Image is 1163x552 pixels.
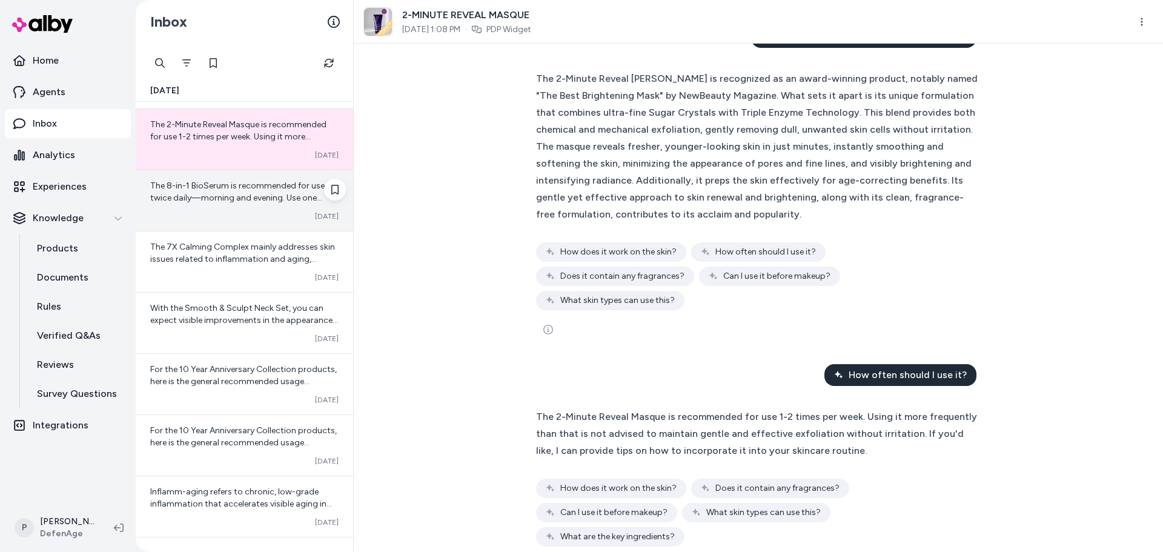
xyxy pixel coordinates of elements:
[315,517,339,527] span: [DATE]
[37,241,78,256] p: Products
[136,108,353,170] a: The 2-Minute Reveal Masque is recommended for use 1-2 times per week. Using it more frequently th...
[25,350,131,379] a: Reviews
[849,368,967,382] span: How often should I use it?
[33,116,57,131] p: Inbox
[136,170,353,231] a: The 8-in-1 BioSerum is recommended for use twice daily—morning and evening. Use one pump on your ...
[364,8,392,36] img: 10.png
[33,418,88,433] p: Integrations
[315,395,339,405] span: [DATE]
[315,273,339,282] span: [DATE]
[150,85,179,97] span: [DATE]
[560,294,675,307] span: What skin types can use this?
[715,246,816,258] span: How often should I use it?
[402,8,531,22] span: 2-MINUTE REVEAL MASQUE
[33,179,87,194] p: Experiences
[40,516,94,528] p: [PERSON_NAME]
[5,172,131,201] a: Experiences
[12,15,73,33] img: alby Logo
[560,482,677,494] span: How does it work on the skin?
[150,487,332,545] span: Inflamm-aging refers to chronic, low-grade inflammation that accelerates visible aging in the ski...
[536,318,560,342] button: See more
[174,51,199,75] button: Filter
[136,292,353,353] a: With the Smooth & Sculpt Neck Set, you can expect visible improvements in the appearance of your ...
[136,231,353,292] a: The 7X Calming Complex mainly addresses skin issues related to inflammation and aging, specifical...
[5,109,131,138] a: Inbox
[15,518,34,537] span: P
[33,53,59,68] p: Home
[25,379,131,408] a: Survey Questions
[136,476,353,537] a: Inflamm-aging refers to chronic, low-grade inflammation that accelerates visible aging in the ski...
[486,24,531,36] a: PDP Widget
[37,387,117,401] p: Survey Questions
[560,531,675,543] span: What are the key ingredients?
[33,148,75,162] p: Analytics
[5,46,131,75] a: Home
[40,528,94,540] span: DefenAge
[536,73,978,220] span: The 2-Minute Reveal [PERSON_NAME] is recognized as an award-winning product, notably named "The B...
[25,321,131,350] a: Verified Q&As
[536,411,977,456] span: The 2-Minute Reveal Masque is recommended for use 1-2 times per week. Using it more frequently th...
[315,150,339,160] span: [DATE]
[560,507,668,519] span: Can I use it before makeup?
[5,78,131,107] a: Agents
[317,51,341,75] button: Refresh
[465,24,467,36] span: ·
[315,211,339,221] span: [DATE]
[136,353,353,414] a: For the 10 Year Anniversary Collection products, here is the general recommended usage frequency:...
[37,328,101,343] p: Verified Q&As
[5,204,131,233] button: Knowledge
[33,211,84,225] p: Knowledge
[715,482,840,494] span: Does it contain any fragrances?
[5,411,131,440] a: Integrations
[150,119,331,190] span: The 2-Minute Reveal Masque is recommended for use 1-2 times per week. Using it more frequently th...
[560,270,684,282] span: Does it contain any fragrances?
[315,334,339,344] span: [DATE]
[150,303,338,447] span: With the Smooth & Sculpt Neck Set, you can expect visible improvements in the appearance of your ...
[37,357,74,372] p: Reviews
[37,299,61,314] p: Rules
[25,292,131,321] a: Rules
[150,242,337,446] span: The 7X Calming Complex mainly addresses skin issues related to inflammation and aging, specifical...
[560,246,677,258] span: How does it work on the skin?
[25,263,131,292] a: Documents
[723,270,830,282] span: Can I use it before makeup?
[136,414,353,476] a: For the 10 Year Anniversary Collection products, here is the general recommended usage frequency:...
[37,270,88,285] p: Documents
[150,181,333,288] span: The 8-in-1 BioSerum is recommended for use twice daily—morning and evening. Use one pump on your ...
[150,13,187,31] h2: Inbox
[7,508,104,547] button: P[PERSON_NAME]DefenAge
[33,85,65,99] p: Agents
[315,456,339,466] span: [DATE]
[706,507,821,519] span: What skin types can use this?
[402,24,460,36] span: [DATE] 1:08 PM
[5,141,131,170] a: Analytics
[25,234,131,263] a: Products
